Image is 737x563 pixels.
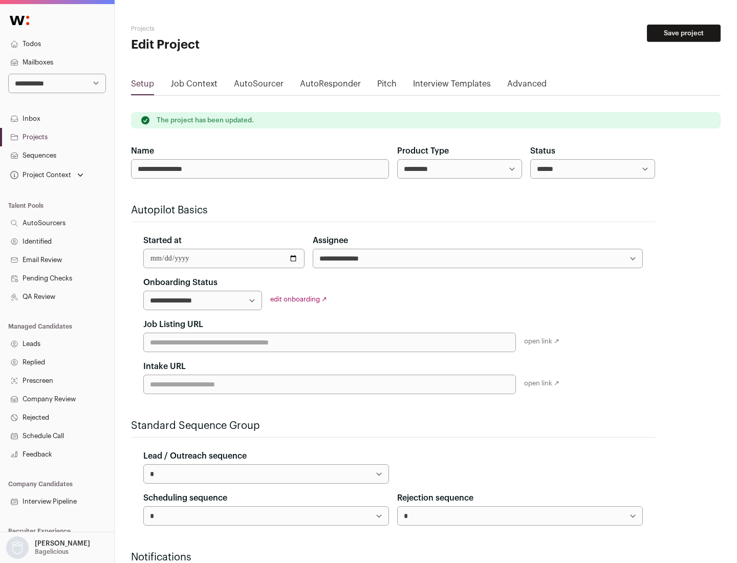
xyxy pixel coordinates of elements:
a: Setup [131,78,154,94]
h1: Edit Project [131,37,328,53]
h2: Projects [131,25,328,33]
label: Assignee [313,234,348,247]
label: Onboarding Status [143,276,218,289]
button: Open dropdown [8,168,85,182]
label: Name [131,145,154,157]
h2: Autopilot Basics [131,203,655,218]
label: Job Listing URL [143,318,203,331]
p: The project has been updated. [157,116,254,124]
p: [PERSON_NAME] [35,539,90,548]
h2: Standard Sequence Group [131,419,655,433]
label: Started at [143,234,182,247]
a: edit onboarding ↗ [270,296,327,302]
a: Pitch [377,78,397,94]
img: nopic.png [6,536,29,559]
label: Intake URL [143,360,186,373]
a: Advanced [507,78,547,94]
label: Lead / Outreach sequence [143,450,247,462]
a: Interview Templates [413,78,491,94]
div: Project Context [8,171,71,179]
label: Product Type [397,145,449,157]
label: Rejection sequence [397,492,473,504]
img: Wellfound [4,10,35,31]
button: Save project [647,25,721,42]
a: AutoResponder [300,78,361,94]
label: Status [530,145,555,157]
p: Bagelicious [35,548,69,556]
button: Open dropdown [4,536,92,559]
a: Job Context [170,78,218,94]
a: AutoSourcer [234,78,284,94]
label: Scheduling sequence [143,492,227,504]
